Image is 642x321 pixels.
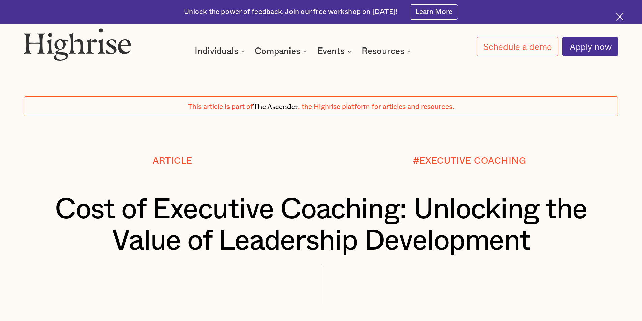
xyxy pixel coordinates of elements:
[317,47,354,55] div: Events
[24,28,131,60] img: Highrise logo
[362,47,404,55] div: Resources
[562,37,618,56] a: Apply now
[616,13,624,21] img: Cross icon
[255,47,309,55] div: Companies
[410,4,458,20] a: Learn More
[188,103,253,110] span: This article is part of
[255,47,300,55] div: Companies
[477,37,559,56] a: Schedule a demo
[253,101,298,109] span: The Ascender
[195,47,238,55] div: Individuals
[195,47,247,55] div: Individuals
[298,103,454,110] span: , the Highrise platform for articles and resources.
[153,156,192,166] div: Article
[362,47,413,55] div: Resources
[317,47,345,55] div: Events
[49,194,593,257] h1: Cost of Executive Coaching: Unlocking the Value of Leadership Development
[184,7,398,17] div: Unlock the power of feedback. Join our free workshop on [DATE]!
[413,156,526,166] div: #EXECUTIVE COACHING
